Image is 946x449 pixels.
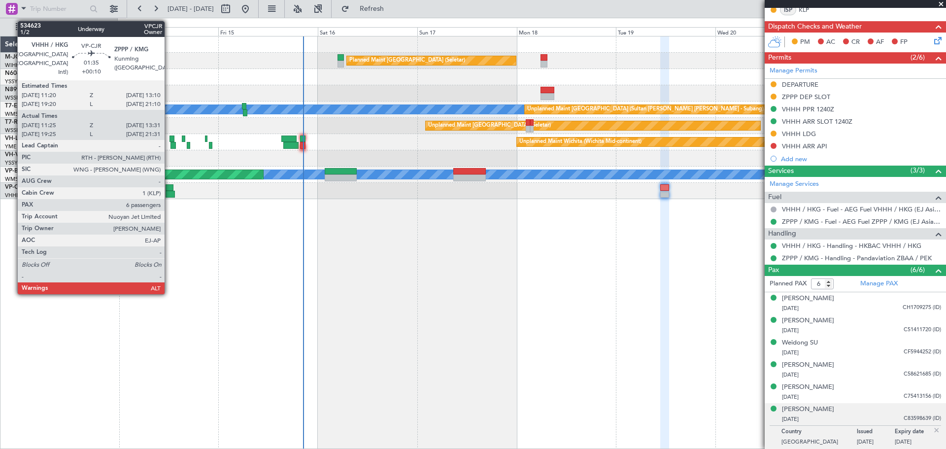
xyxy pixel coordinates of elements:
p: Country [781,428,857,438]
div: [DATE] [119,20,136,28]
span: (3/3) [911,165,925,175]
span: [DATE] [782,349,799,356]
div: Unplanned Maint Wichita (Wichita Mid-continent) [519,135,642,149]
span: M-JGVJ [5,54,27,60]
div: Add new [781,155,941,163]
span: T7-RIC [5,119,23,125]
div: ZPPP DEP SLOT [782,93,830,101]
img: close [932,426,941,435]
span: FP [900,37,908,47]
span: [DATE] [782,371,799,379]
a: ZPPP / KMG - Fuel - AEG Fuel ZPPP / KMG (EJ Asia Only) [782,217,941,226]
div: Sat 16 [318,27,417,36]
div: Thu 14 [119,27,219,36]
div: VHHH ARR SLOT 1240Z [782,117,852,126]
span: [DATE] [782,305,799,312]
p: Expiry date [895,428,933,438]
a: VHHH/HKG [5,192,34,199]
span: (6/6) [911,265,925,275]
span: Refresh [351,5,393,12]
a: VP-BCYGlobal 5000 [5,168,60,174]
span: Services [768,166,794,177]
div: DEPARTURE [782,80,818,89]
div: Wed 20 [715,27,815,36]
a: WIHH/HLP [5,62,32,69]
div: Sun 17 [417,27,517,36]
div: Unplanned Maint [GEOGRAPHIC_DATA] (Sultan [PERSON_NAME] [PERSON_NAME] - Subang) [527,102,764,117]
span: [DATE] [782,327,799,334]
div: VHHH ARR API [782,142,827,150]
span: CF5944252 (ID) [904,348,941,356]
span: C83598639 (ID) [904,414,941,423]
a: WMSA/SZB [5,110,34,118]
a: N604AUChallenger 604 [5,70,71,76]
p: [GEOGRAPHIC_DATA] [781,438,857,448]
div: Weidong SU [782,338,818,348]
span: All Aircraft [26,24,104,31]
a: Manage Services [770,179,819,189]
span: [DATE] [782,393,799,401]
div: VHHH LDG [782,130,816,138]
div: ISP [780,4,796,15]
button: All Aircraft [11,19,107,35]
div: VHHH PPR 1240Z [782,105,834,113]
div: Mon 18 [517,27,616,36]
div: [PERSON_NAME] [782,382,834,392]
a: YMEN/MEB [5,143,35,150]
div: [PERSON_NAME] [782,360,834,370]
span: [DATE] [782,415,799,423]
div: Planned Maint [GEOGRAPHIC_DATA] (Seletar) [349,53,465,68]
span: N8998K [5,87,28,93]
p: [DATE] [895,438,933,448]
a: M-JGVJGlobal 5000 [5,54,60,60]
button: Refresh [337,1,396,17]
a: T7-RICGlobal 6000 [5,119,57,125]
p: [DATE] [857,438,895,448]
span: C75413156 (ID) [904,392,941,401]
span: Dispatch Checks and Weather [768,21,862,33]
span: C51411720 (ID) [904,326,941,334]
div: Tue 19 [616,27,715,36]
span: VH-VSK [5,152,27,158]
span: C58621685 (ID) [904,370,941,379]
a: VHHH / HKG - Handling - HKBAC VHHH / HKG [782,242,921,250]
a: T7-ELLYG-550 [5,103,43,109]
p: Issued [857,428,895,438]
div: [PERSON_NAME] [782,316,834,326]
a: WSSL/XSP [5,127,31,134]
label: Planned PAX [770,279,807,289]
a: WMSA/SZB [5,175,34,183]
span: T7-ELLY [5,103,27,109]
input: Trip Number [30,1,87,16]
div: Fri 15 [218,27,318,36]
span: Pax [768,265,779,276]
span: N604AU [5,70,29,76]
div: [PERSON_NAME] [782,405,834,414]
span: CR [851,37,860,47]
a: YSSY/SYD [5,159,30,167]
a: N8998KGlobal 6000 [5,87,61,93]
span: Permits [768,52,791,64]
span: CH1709275 (ID) [903,304,941,312]
div: [PERSON_NAME] [782,294,834,304]
span: AC [826,37,835,47]
a: VH-LEPGlobal 6000 [5,136,59,141]
a: Manage Permits [770,66,817,76]
span: AF [876,37,884,47]
span: [DATE] - [DATE] [168,4,214,13]
span: Handling [768,228,796,240]
a: WSSL/XSP [5,94,31,102]
span: VP-BCY [5,168,26,174]
a: ZPPP / KMG - Handling - Pandaviation ZBAA / PEK [782,254,932,262]
div: Unplanned Maint [GEOGRAPHIC_DATA] (Seletar) [428,118,551,133]
span: PM [800,37,810,47]
a: VH-VSKGlobal Express XRS [5,152,81,158]
a: VHHH / HKG - Fuel - AEG Fuel VHHH / HKG (EJ Asia Only) [782,205,941,213]
span: (2/6) [911,52,925,63]
a: Manage PAX [860,279,898,289]
span: VP-CJR [5,184,25,190]
a: KLP [799,5,821,14]
span: VH-LEP [5,136,25,141]
span: Fuel [768,192,781,203]
a: YSSY/SYD [5,78,30,85]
